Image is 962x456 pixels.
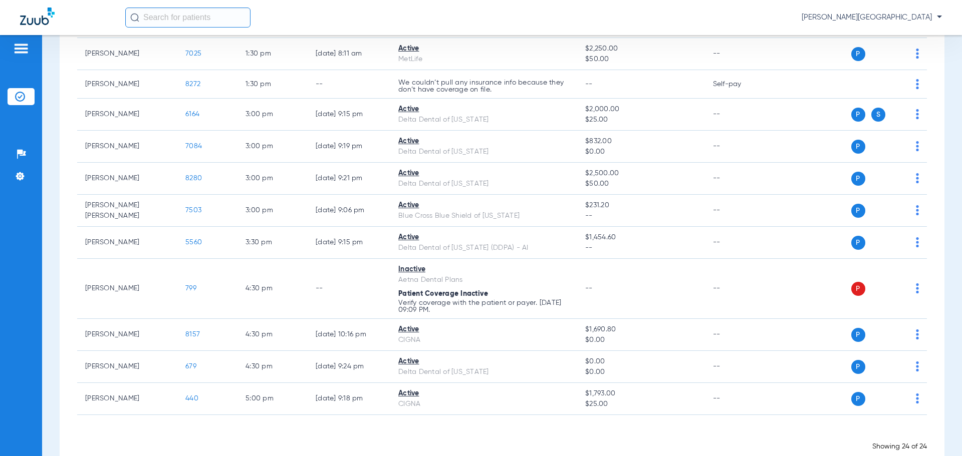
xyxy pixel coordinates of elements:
span: $1,793.00 [585,388,696,399]
div: Active [398,104,569,115]
span: $25.00 [585,399,696,409]
img: group-dot-blue.svg [916,79,919,89]
img: group-dot-blue.svg [916,141,919,151]
td: 3:00 PM [237,195,308,227]
td: -- [705,351,773,383]
span: $0.00 [585,335,696,345]
td: -- [705,259,773,319]
span: Showing 24 of 24 [872,443,927,450]
span: Patient Coverage Inactive [398,290,488,297]
span: P [851,47,865,61]
td: 5:00 PM [237,383,308,415]
div: Delta Dental of [US_STATE] [398,147,569,157]
img: group-dot-blue.svg [916,109,919,119]
img: Zuub Logo [20,8,55,25]
td: -- [705,131,773,163]
img: group-dot-blue.svg [916,361,919,371]
span: -- [585,243,696,253]
div: Active [398,168,569,179]
td: [PERSON_NAME] [77,259,177,319]
td: 4:30 PM [237,259,308,319]
span: P [851,204,865,218]
span: $2,000.00 [585,104,696,115]
span: P [851,108,865,122]
div: Delta Dental of [US_STATE] [398,179,569,189]
div: Delta Dental of [US_STATE] (DDPA) - AI [398,243,569,253]
td: 3:00 PM [237,163,308,195]
img: group-dot-blue.svg [916,173,919,183]
div: MetLife [398,54,569,65]
span: $50.00 [585,54,696,65]
span: 799 [185,285,196,292]
td: 1:30 PM [237,70,308,99]
td: 4:30 PM [237,351,308,383]
div: Inactive [398,264,569,275]
td: [PERSON_NAME] [77,319,177,351]
div: Active [398,44,569,54]
td: [DATE] 9:18 PM [308,383,390,415]
td: [PERSON_NAME] [77,99,177,131]
div: Active [398,324,569,335]
td: [DATE] 9:15 PM [308,99,390,131]
span: $1,454.60 [585,232,696,243]
img: hamburger-icon [13,43,29,55]
div: Active [398,200,569,211]
span: 440 [185,395,198,402]
div: Active [398,388,569,399]
span: -- [585,211,696,221]
span: -- [585,285,593,292]
img: group-dot-blue.svg [916,205,919,215]
div: Active [398,136,569,147]
input: Search for patients [125,8,251,28]
td: -- [705,163,773,195]
img: group-dot-blue.svg [916,237,919,247]
span: S [871,108,885,122]
span: 7025 [185,50,201,57]
span: $2,250.00 [585,44,696,54]
span: P [851,236,865,250]
td: [PERSON_NAME] [77,70,177,99]
span: $25.00 [585,115,696,125]
span: P [851,328,865,342]
td: -- [705,227,773,259]
td: -- [308,70,390,99]
img: group-dot-blue.svg [916,283,919,293]
span: $0.00 [585,147,696,157]
div: Blue Cross Blue Shield of [US_STATE] [398,211,569,221]
td: [PERSON_NAME] [77,227,177,259]
span: 8157 [185,331,200,338]
td: [PERSON_NAME] [77,351,177,383]
div: Aetna Dental Plans [398,275,569,285]
td: [PERSON_NAME] [77,383,177,415]
td: -- [705,319,773,351]
td: [DATE] 8:11 AM [308,38,390,70]
td: -- [705,383,773,415]
td: -- [705,195,773,227]
p: We couldn’t pull any insurance info because they don’t have coverage on file. [398,79,569,93]
td: [DATE] 9:06 PM [308,195,390,227]
img: group-dot-blue.svg [916,49,919,59]
td: Self-pay [705,70,773,99]
td: -- [308,259,390,319]
span: 5560 [185,239,202,246]
td: -- [705,99,773,131]
td: [PERSON_NAME] [PERSON_NAME] [77,195,177,227]
td: [PERSON_NAME] [77,131,177,163]
td: 3:00 PM [237,131,308,163]
span: P [851,172,865,186]
span: $1,690.80 [585,324,696,335]
div: CIGNA [398,399,569,409]
td: [PERSON_NAME] [77,163,177,195]
span: 7084 [185,143,202,150]
td: -- [705,38,773,70]
td: [PERSON_NAME] [77,38,177,70]
img: group-dot-blue.svg [916,393,919,403]
td: 4:30 PM [237,319,308,351]
span: -- [585,81,593,88]
td: 3:30 PM [237,227,308,259]
span: $0.00 [585,356,696,367]
span: P [851,282,865,296]
span: 679 [185,363,196,370]
span: [PERSON_NAME][GEOGRAPHIC_DATA] [802,13,942,23]
span: $0.00 [585,367,696,377]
